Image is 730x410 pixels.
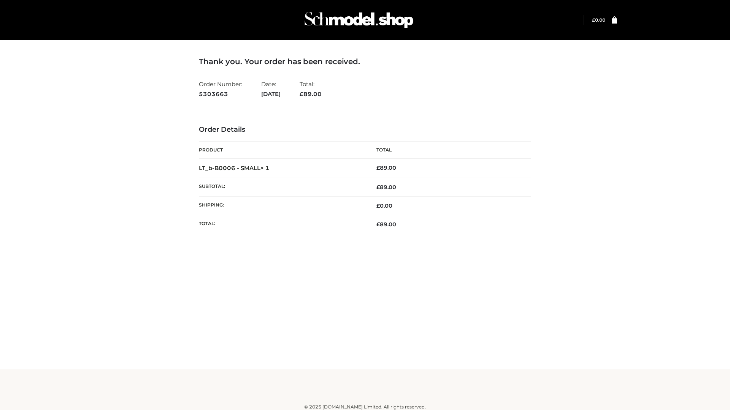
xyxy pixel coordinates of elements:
h3: Thank you. Your order has been received. [199,57,531,66]
th: Total [365,142,531,159]
span: £ [592,17,595,23]
span: £ [376,164,380,171]
li: Total: [300,77,322,101]
strong: [DATE] [261,89,281,99]
li: Order Number: [199,77,242,101]
th: Subtotal: [199,178,365,196]
th: Total: [199,215,365,234]
li: Date: [261,77,281,101]
strong: LT_b-B0006 - SMALL [199,164,270,172]
img: Schmodel Admin 964 [302,5,416,35]
span: £ [376,184,380,191]
bdi: 0.00 [592,17,605,23]
a: £0.00 [592,17,605,23]
strong: × 1 [260,164,270,172]
span: £ [376,221,380,228]
span: 89.00 [376,221,396,228]
span: 89.00 [300,90,322,98]
bdi: 89.00 [376,164,396,171]
th: Shipping: [199,197,365,215]
span: 89.00 [376,184,396,191]
strong: 5303663 [199,89,242,99]
span: £ [300,90,303,98]
span: £ [376,202,380,209]
bdi: 0.00 [376,202,392,209]
th: Product [199,142,365,159]
h3: Order Details [199,126,531,134]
